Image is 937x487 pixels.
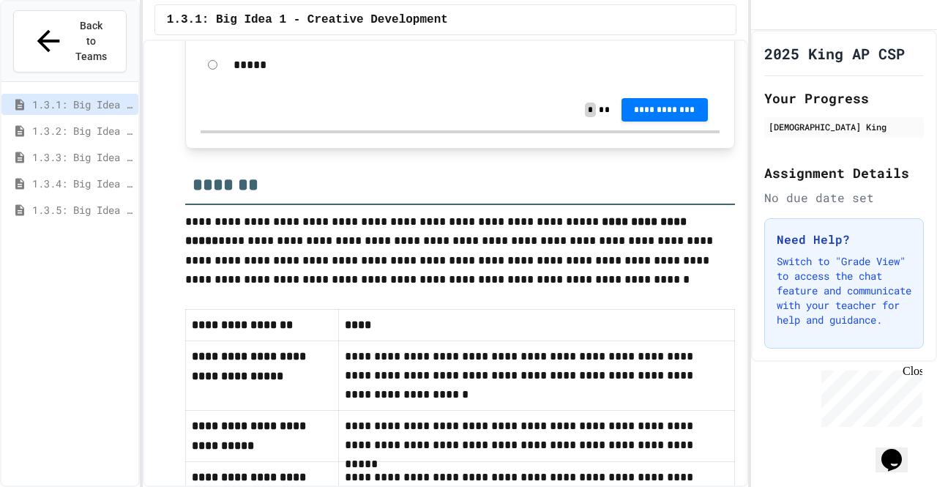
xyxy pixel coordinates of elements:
[764,189,924,207] div: No due date set
[32,202,132,218] span: 1.3.5: Big Idea 5 - Impact of Computing
[32,149,132,165] span: 1.3.3: Big Idea 3 - Algorithms and Programming
[13,10,127,73] button: Back to Teams
[32,176,132,191] span: 1.3.4: Big Idea 4 - Computing Systems and Networks
[167,11,448,29] span: 1.3.1: Big Idea 1 - Creative Development
[6,6,101,93] div: Chat with us now!Close
[876,428,922,472] iframe: chat widget
[764,88,924,108] h2: Your Progress
[815,365,922,427] iframe: chat widget
[32,97,132,112] span: 1.3.1: Big Idea 1 - Creative Development
[777,231,911,248] h3: Need Help?
[764,43,905,64] h1: 2025 King AP CSP
[32,123,132,138] span: 1.3.2: Big Idea 2 - Data
[74,18,108,64] span: Back to Teams
[777,254,911,327] p: Switch to "Grade View" to access the chat feature and communicate with your teacher for help and ...
[764,163,924,183] h2: Assignment Details
[769,120,919,133] div: [DEMOGRAPHIC_DATA] King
